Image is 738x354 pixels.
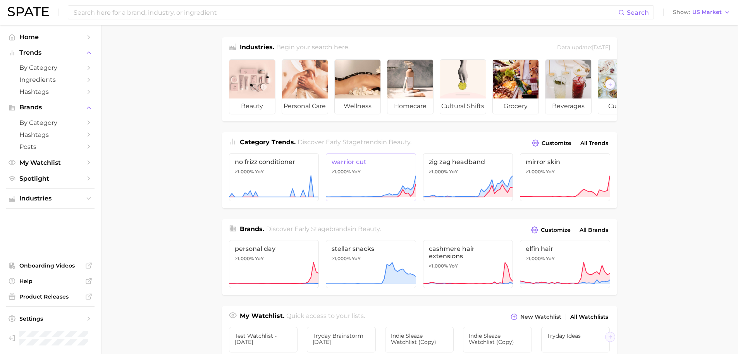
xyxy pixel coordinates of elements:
a: All Watchlists [568,312,610,322]
span: personal care [282,98,328,114]
span: >1,000% [429,169,448,174]
button: Customize [530,138,573,149]
a: beverages [545,59,592,114]
a: Product Releases [6,291,95,302]
span: YoY [546,256,555,262]
button: ShowUS Market [671,7,732,17]
a: homecare [387,59,434,114]
a: by Category [6,117,95,129]
span: by Category [19,64,81,71]
span: Search [627,9,649,16]
a: Onboarding Videos [6,260,95,271]
span: by Category [19,119,81,126]
span: personal day [235,245,313,252]
a: culinary [598,59,644,114]
a: cashmere hair extensions>1,000% YoY [423,240,513,288]
a: Test Watchlist - [DATE] [229,327,298,352]
span: YoY [449,169,458,175]
span: cultural shifts [440,98,486,114]
a: All Brands [578,225,610,235]
span: My Watchlist [19,159,81,166]
span: Posts [19,143,81,150]
span: Ingredients [19,76,81,83]
a: All Trends [578,138,610,149]
span: grocery [493,98,538,114]
span: All Brands [580,227,608,233]
a: Tryday Ideas [541,327,610,352]
h1: My Watchlist. [240,311,284,322]
span: Help [19,278,81,285]
span: culinary [598,98,644,114]
a: Hashtags [6,129,95,141]
span: Customize [541,227,571,233]
span: beverages [545,98,591,114]
span: Tryday Brainstorm [DATE] [313,333,370,345]
input: Search here for a brand, industry, or ingredient [73,6,618,19]
span: YoY [352,256,361,262]
a: zig zag headband>1,000% YoY [423,153,513,201]
span: Show [673,10,690,14]
span: YoY [255,169,264,175]
a: Indie Sleaze Watchlist (copy) [385,327,454,352]
span: Customize [542,140,571,147]
span: Discover Early Stage brands in . [266,225,381,233]
span: no frizz conditioner [235,158,313,166]
a: Hashtags [6,86,95,98]
a: personal day>1,000% YoY [229,240,319,288]
span: beauty [358,225,380,233]
span: elfin hair [526,245,604,252]
span: >1,000% [332,169,351,174]
a: beauty [229,59,275,114]
a: My Watchlist [6,157,95,169]
span: Discover Early Stage trends in . [298,138,411,146]
span: >1,000% [429,263,448,269]
h2: Begin your search here. [276,43,349,53]
span: beauty [389,138,410,146]
span: Indie Sleaze Watchlist (copy) [469,333,526,345]
button: Industries [6,193,95,204]
span: Indie Sleaze Watchlist (copy) [391,333,448,345]
a: wellness [334,59,381,114]
span: >1,000% [235,169,254,174]
a: Posts [6,141,95,153]
span: Brands . [240,225,264,233]
a: Tryday Brainstorm [DATE] [307,327,376,352]
span: Tryday Ideas [547,333,604,339]
span: Spotlight [19,175,81,182]
span: homecare [387,98,433,114]
span: Test Watchlist - [DATE] [235,333,292,345]
span: >1,000% [526,256,545,261]
span: Onboarding Videos [19,262,81,269]
span: Hashtags [19,131,81,138]
a: Indie Sleaze Watchlist (copy) [463,327,532,352]
a: Home [6,31,95,43]
span: All Watchlists [570,314,608,320]
button: Scroll Right [605,332,615,342]
a: elfin hair>1,000% YoY [520,240,610,288]
button: Scroll Right [605,79,615,89]
button: New Watchlist [509,311,563,322]
a: mirror skin>1,000% YoY [520,153,610,201]
span: zig zag headband [429,158,507,166]
span: mirror skin [526,158,604,166]
span: warrior cut [332,158,410,166]
span: Trends [19,49,81,56]
span: Settings [19,315,81,322]
a: stellar snacks>1,000% YoY [326,240,416,288]
a: by Category [6,62,95,74]
span: YoY [352,169,361,175]
span: cashmere hair extensions [429,245,507,260]
span: stellar snacks [332,245,410,252]
span: Home [19,33,81,41]
h1: Industries. [240,43,274,53]
img: SPATE [8,7,49,16]
span: YoY [255,256,264,262]
span: wellness [335,98,380,114]
button: Trends [6,47,95,59]
span: All Trends [580,140,608,147]
button: Brands [6,102,95,113]
a: Log out. Currently logged in as Brennan McVicar with e-mail brennan@spate.nyc. [6,328,95,348]
span: beauty [229,98,275,114]
a: warrior cut>1,000% YoY [326,153,416,201]
span: Product Releases [19,293,81,300]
